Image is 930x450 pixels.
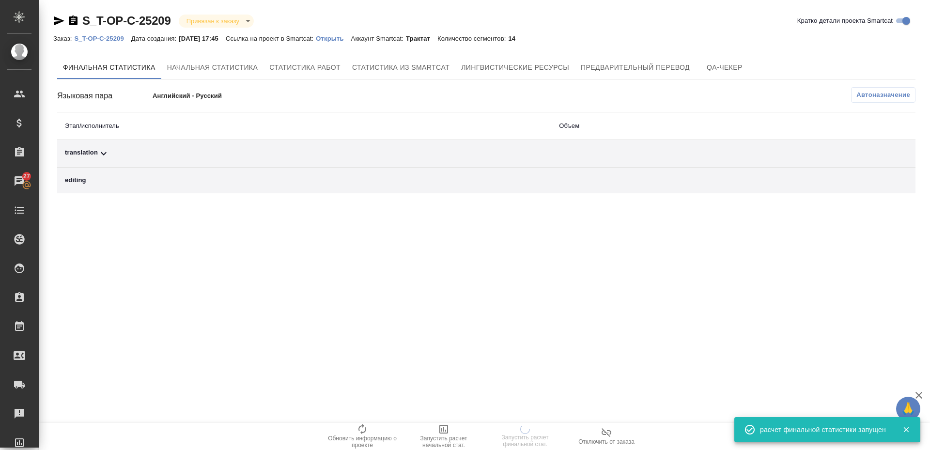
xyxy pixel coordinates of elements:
p: Аккаунт Smartcat: [351,35,406,42]
p: 14 [508,35,523,42]
span: Предварительный перевод [581,62,690,74]
p: Дата создания: [131,35,179,42]
button: Привязан к заказу [184,17,242,25]
span: Статистика работ [269,62,341,74]
button: Автоназначение [851,87,915,103]
span: 🙏 [900,399,916,419]
span: Кратко детали проекта Smartcat [797,16,893,26]
button: 🙏 [896,397,920,421]
span: 27 [17,171,36,181]
a: 27 [2,169,36,193]
button: Закрыть [896,425,916,434]
span: QA-чекер [701,62,748,74]
button: Скопировать ссылку для ЯМессенджера [53,15,65,27]
th: Этап/исполнитель [57,112,551,140]
p: Английский - Русский [153,91,343,101]
button: Скопировать ссылку [67,15,79,27]
p: S_T-OP-C-25209 [74,35,131,42]
th: Объем [551,112,806,140]
div: Языковая пара [57,90,153,102]
p: Трактат [406,35,437,42]
div: editing [65,175,543,185]
a: S_T-OP-C-25209 [74,34,131,42]
a: Открыть [316,34,351,42]
div: Привязан к заказу [179,15,254,28]
div: Toggle Row Expanded [65,148,543,159]
p: Ссылка на проект в Smartcat: [226,35,316,42]
p: Количество сегментов: [437,35,508,42]
p: [DATE] 17:45 [179,35,226,42]
span: Автоназначение [856,90,910,100]
a: S_T-OP-C-25209 [82,14,171,27]
span: Начальная статистика [167,62,258,74]
div: расчет финальной статистики запущен [760,425,888,434]
span: Финальная статистика [63,62,155,74]
p: Открыть [316,35,351,42]
p: Заказ: [53,35,74,42]
span: Статистика из Smartcat [352,62,449,74]
span: Лингвистические ресурсы [461,62,569,74]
